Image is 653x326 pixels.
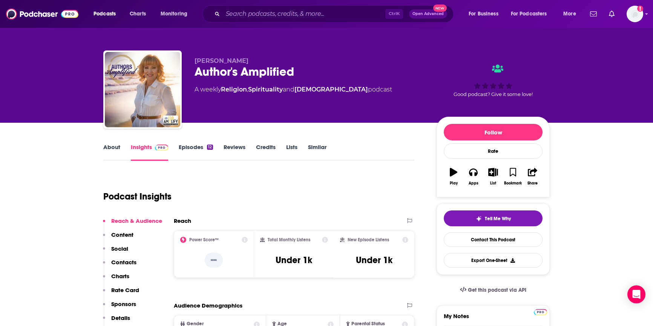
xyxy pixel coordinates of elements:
[483,163,503,190] button: List
[195,85,392,94] div: A weekly podcast
[308,143,326,161] a: Similar
[223,8,385,20] input: Search podcasts, credits, & more...
[207,145,213,150] div: 12
[6,7,78,21] img: Podchaser - Follow, Share and Rate Podcasts
[131,143,168,161] a: InsightsPodchaser Pro
[356,254,392,266] h3: Under 1k
[103,286,139,300] button: Rate Card
[444,210,543,226] button: tell me why sparkleTell Me Why
[627,285,645,303] div: Open Intercom Messenger
[463,8,508,20] button: open menu
[485,216,511,222] span: Tell Me Why
[103,191,172,202] h1: Podcast Insights
[103,231,133,245] button: Content
[558,8,586,20] button: open menu
[503,163,523,190] button: Bookmark
[348,237,389,242] h2: New Episode Listens
[248,86,283,93] a: Spirituality
[88,8,126,20] button: open menu
[490,181,496,186] div: List
[606,8,618,20] a: Show notifications dropdown
[283,86,294,93] span: and
[111,300,136,308] p: Sponsors
[444,253,543,268] button: Export One-Sheet
[454,281,532,299] a: Get this podcast via API
[94,9,116,19] span: Podcasts
[155,145,168,151] img: Podchaser Pro
[209,5,461,23] div: Search podcasts, credits, & more...
[450,181,458,186] div: Play
[111,314,130,321] p: Details
[444,163,463,190] button: Play
[105,52,180,127] img: Author's Amplified
[224,143,245,161] a: Reviews
[174,302,242,309] h2: Audience Demographics
[469,181,478,186] div: Apps
[587,8,600,20] a: Show notifications dropdown
[111,259,136,266] p: Contacts
[437,57,550,104] div: Good podcast? Give it some love!
[268,237,310,242] h2: Total Monthly Listens
[454,91,533,97] span: Good podcast? Give it some love!
[468,287,526,293] span: Get this podcast via API
[534,308,547,315] a: Pro website
[527,181,538,186] div: Share
[195,57,248,64] span: [PERSON_NAME]
[111,217,162,224] p: Reach & Audience
[161,9,187,19] span: Monitoring
[444,143,543,159] div: Rate
[111,245,128,252] p: Social
[205,253,223,268] p: --
[103,143,120,161] a: About
[412,12,444,16] span: Open Advanced
[221,86,247,93] a: Religion
[463,163,483,190] button: Apps
[444,312,543,326] label: My Notes
[103,259,136,273] button: Contacts
[125,8,150,20] a: Charts
[111,286,139,294] p: Rate Card
[103,245,128,259] button: Social
[276,254,312,266] h3: Under 1k
[534,309,547,315] img: Podchaser Pro
[409,9,447,18] button: Open AdvancedNew
[130,9,146,19] span: Charts
[523,163,543,190] button: Share
[385,9,403,19] span: Ctrl K
[504,181,522,186] div: Bookmark
[155,8,197,20] button: open menu
[256,143,276,161] a: Credits
[103,300,136,314] button: Sponsors
[627,6,643,22] span: Logged in as BenLaurro
[179,143,213,161] a: Episodes12
[103,273,129,286] button: Charts
[637,6,643,12] svg: Add a profile image
[294,86,368,93] a: [DEMOGRAPHIC_DATA]
[111,231,133,238] p: Content
[247,86,248,93] span: ,
[103,217,162,231] button: Reach & Audience
[286,143,297,161] a: Lists
[444,232,543,247] a: Contact This Podcast
[476,216,482,222] img: tell me why sparkle
[563,9,576,19] span: More
[627,6,643,22] button: Show profile menu
[627,6,643,22] img: User Profile
[174,217,191,224] h2: Reach
[444,124,543,140] button: Follow
[111,273,129,280] p: Charts
[511,9,547,19] span: For Podcasters
[506,8,558,20] button: open menu
[189,237,219,242] h2: Power Score™
[433,5,447,12] span: New
[469,9,498,19] span: For Business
